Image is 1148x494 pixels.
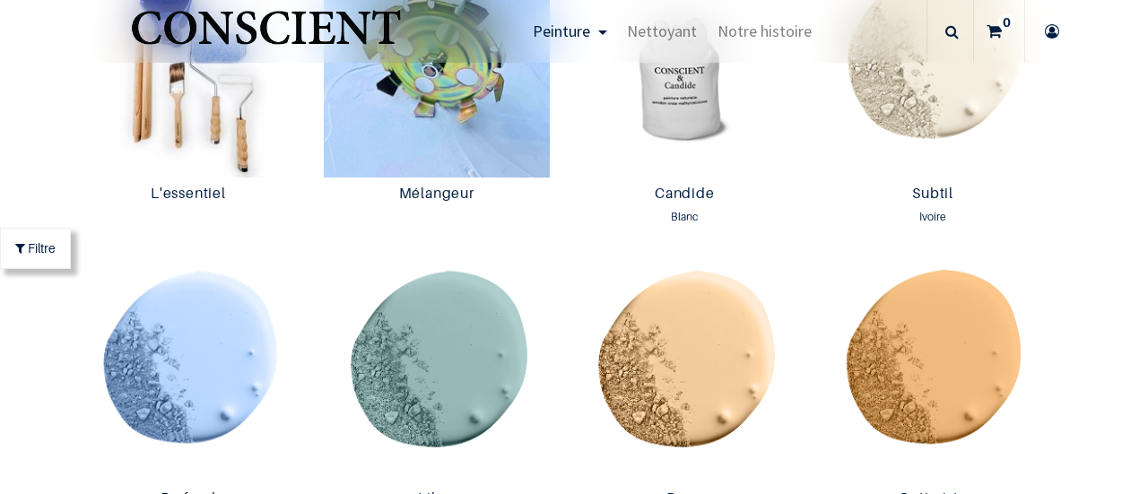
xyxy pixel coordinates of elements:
[533,21,590,41] span: Peinture
[76,185,301,205] a: L'essentiel
[1056,378,1140,463] iframe: Tidio Chat
[69,260,309,482] img: Product image
[28,238,56,257] span: Filtre
[821,208,1046,226] div: Ivoire
[627,21,697,41] span: Nettoyant
[998,13,1015,31] sup: 0
[572,185,797,205] a: Candide
[813,260,1053,482] img: Product image
[324,185,549,205] a: Mélangeur
[565,260,804,482] img: Product image
[717,21,812,41] span: Notre histoire
[821,185,1046,205] a: Subtil
[317,260,556,482] img: Product image
[572,208,797,226] div: Blanc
